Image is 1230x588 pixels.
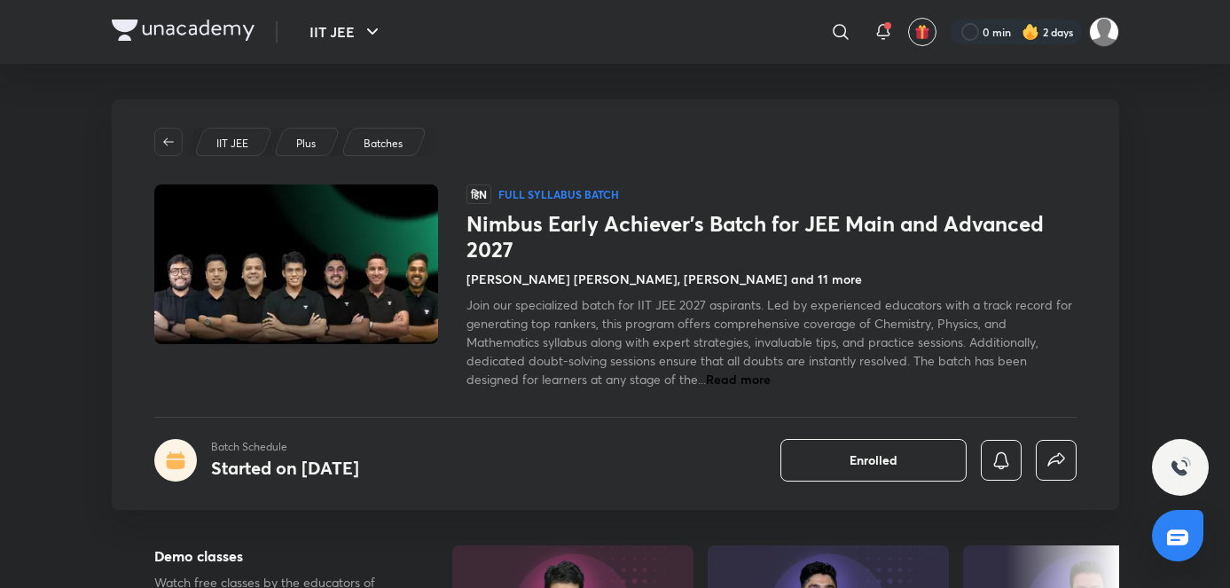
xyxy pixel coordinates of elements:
img: SUBHRANGSU DAS [1089,17,1119,47]
span: Read more [706,371,771,388]
span: Enrolled [850,451,897,469]
p: IIT JEE [216,136,248,152]
p: Full Syllabus Batch [498,187,619,201]
a: Batches [360,136,405,152]
button: avatar [908,18,936,46]
button: Enrolled [780,439,967,482]
p: Batches [364,136,403,152]
button: IIT JEE [299,14,394,50]
a: Company Logo [112,20,255,45]
span: Join our specialized batch for IIT JEE 2027 aspirants. Led by experienced educators with a track ... [466,296,1072,388]
p: Batch Schedule [211,439,359,455]
span: हिN [466,184,491,204]
h5: Demo classes [154,545,396,567]
a: Plus [293,136,318,152]
p: Plus [296,136,316,152]
h1: Nimbus Early Achiever’s Batch for JEE Main and Advanced 2027 [466,211,1077,263]
h4: Started on [DATE] [211,456,359,480]
img: Thumbnail [151,183,440,346]
img: ttu [1170,457,1191,478]
img: avatar [914,24,930,40]
a: IIT JEE [213,136,251,152]
h4: [PERSON_NAME] [PERSON_NAME], [PERSON_NAME] and 11 more [466,270,862,288]
img: streak [1022,23,1039,41]
img: Company Logo [112,20,255,41]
